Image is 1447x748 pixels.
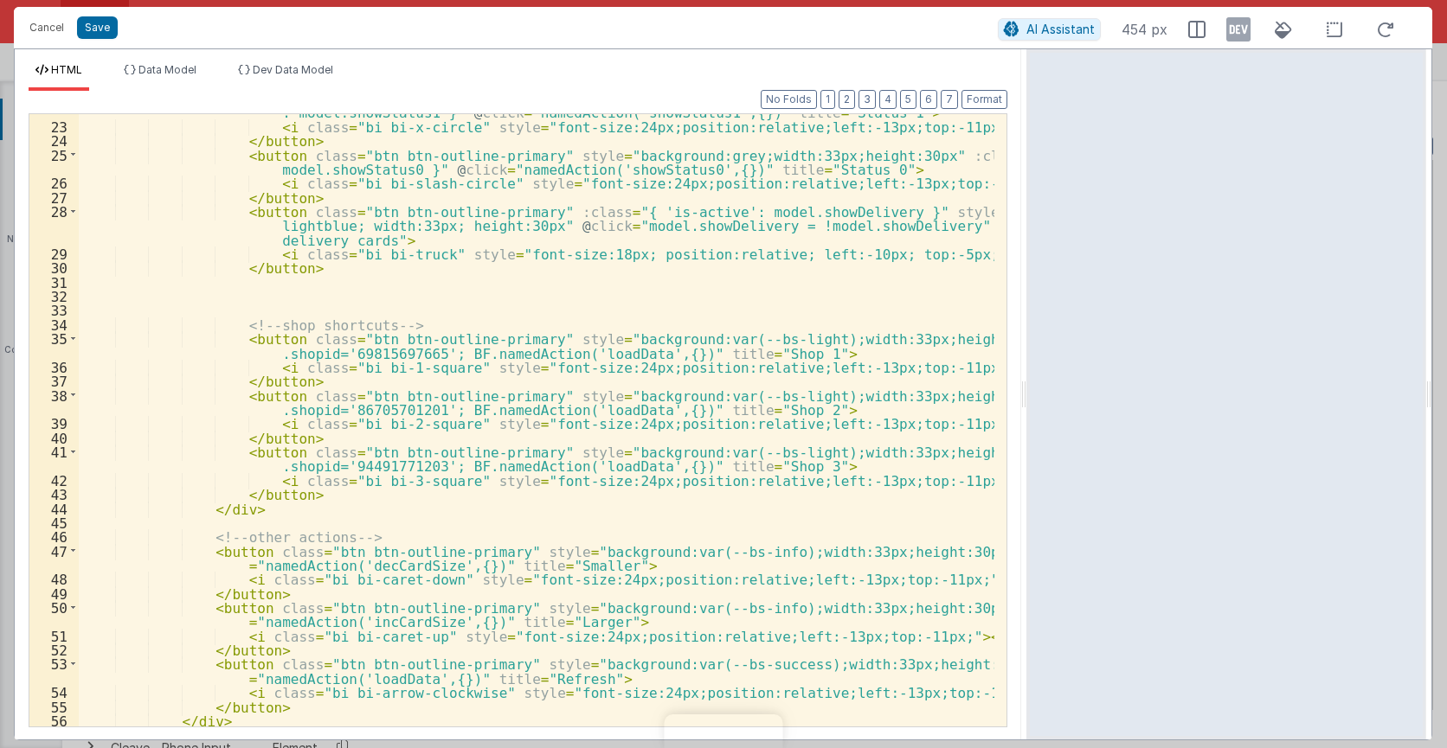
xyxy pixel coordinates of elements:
div: 35 [29,331,79,360]
div: 54 [29,685,79,699]
div: 31 [29,275,79,289]
div: 40 [29,431,79,444]
div: 33 [29,303,79,316]
div: 38 [29,388,79,417]
div: 56 [29,713,79,727]
div: 48 [29,572,79,585]
div: 52 [29,643,79,656]
div: 36 [29,360,79,374]
span: 454 px [1122,19,1167,40]
button: 5 [900,90,916,109]
div: 29 [29,246,79,260]
span: AI Assistant [1026,22,1095,36]
div: 32 [29,289,79,303]
div: 44 [29,502,79,515]
div: 41 [29,444,79,473]
div: 25 [29,148,79,176]
div: 45 [29,515,79,529]
button: 4 [879,90,897,109]
button: 1 [820,90,835,109]
button: 3 [859,90,876,109]
div: 27 [29,190,79,204]
div: 37 [29,374,79,387]
div: 42 [29,473,79,487]
div: 43 [29,487,79,501]
div: 53 [29,656,79,685]
div: 23 [29,119,79,133]
button: No Folds [761,90,817,109]
div: 47 [29,544,79,572]
button: 6 [920,90,937,109]
div: 46 [29,529,79,543]
button: Cancel [21,16,73,40]
div: 26 [29,176,79,189]
button: AI Assistant [998,18,1101,41]
div: 24 [29,133,79,147]
button: Format [961,90,1007,109]
div: 39 [29,416,79,430]
div: 49 [29,586,79,600]
button: Save [77,16,118,39]
div: 30 [29,260,79,274]
button: 2 [839,90,855,109]
span: HTML [51,63,82,76]
button: 7 [941,90,958,109]
div: 51 [29,629,79,643]
div: 28 [29,204,79,246]
span: Data Model [138,63,196,76]
div: 34 [29,317,79,331]
div: 55 [29,700,79,713]
span: Dev Data Model [253,63,333,76]
div: 50 [29,600,79,629]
